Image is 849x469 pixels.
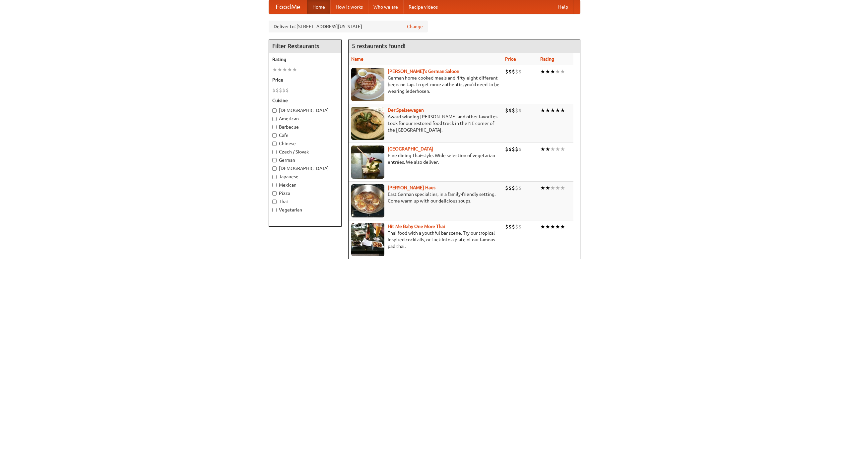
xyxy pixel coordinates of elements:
li: $ [515,146,518,153]
label: [DEMOGRAPHIC_DATA] [272,165,338,172]
li: ★ [560,184,565,192]
li: $ [518,223,522,230]
li: ★ [550,223,555,230]
li: ★ [545,68,550,75]
li: $ [518,107,522,114]
li: ★ [550,68,555,75]
li: ★ [560,107,565,114]
li: ★ [560,146,565,153]
li: $ [515,184,518,192]
li: ★ [540,146,545,153]
a: FoodMe [269,0,307,14]
input: Barbecue [272,125,277,129]
li: ★ [555,184,560,192]
p: Fine dining Thai-style. Wide selection of vegetarian entrées. We also deliver. [351,152,500,165]
a: Help [553,0,573,14]
img: satay.jpg [351,146,384,179]
li: $ [508,146,512,153]
label: Chinese [272,140,338,147]
li: $ [515,107,518,114]
li: $ [518,68,522,75]
li: ★ [555,223,560,230]
li: $ [512,223,515,230]
li: $ [505,223,508,230]
li: $ [515,68,518,75]
img: esthers.jpg [351,68,384,101]
li: $ [279,87,282,94]
li: ★ [550,184,555,192]
input: Mexican [272,183,277,187]
li: $ [518,146,522,153]
li: ★ [555,146,560,153]
label: Czech / Slovak [272,148,338,155]
li: $ [512,107,515,114]
h5: Rating [272,56,338,63]
a: Der Speisewagen [388,107,424,113]
li: $ [505,146,508,153]
li: $ [518,184,522,192]
li: $ [508,107,512,114]
li: ★ [287,66,292,73]
input: Pizza [272,191,277,196]
h5: Cuisine [272,97,338,104]
li: ★ [540,223,545,230]
a: Hit Me Baby One More Thai [388,224,445,229]
li: $ [276,87,279,94]
a: Recipe videos [403,0,443,14]
img: babythai.jpg [351,223,384,256]
img: kohlhaus.jpg [351,184,384,217]
li: $ [505,107,508,114]
input: Chinese [272,142,277,146]
li: ★ [545,184,550,192]
li: ★ [277,66,282,73]
a: [PERSON_NAME] Haus [388,185,435,190]
li: ★ [555,107,560,114]
li: ★ [550,107,555,114]
a: Home [307,0,330,14]
input: Vegetarian [272,208,277,212]
li: $ [282,87,286,94]
li: ★ [560,223,565,230]
label: Vegetarian [272,206,338,213]
label: Cafe [272,132,338,139]
label: Mexican [272,182,338,188]
li: ★ [272,66,277,73]
p: Award-winning [PERSON_NAME] and other favorites. Look for our restored food truck in the NE corne... [351,113,500,133]
ng-pluralize: 5 restaurants found! [352,43,406,49]
input: Thai [272,200,277,204]
a: How it works [330,0,368,14]
label: Thai [272,198,338,205]
input: American [272,117,277,121]
p: East German specialties, in a family-friendly setting. Come warm up with our delicious soups. [351,191,500,204]
input: Japanese [272,175,277,179]
li: $ [512,146,515,153]
a: Price [505,56,516,62]
div: Deliver to: [STREET_ADDRESS][US_STATE] [269,21,428,32]
label: German [272,157,338,163]
li: $ [286,87,289,94]
li: $ [508,223,512,230]
a: Change [407,23,423,30]
a: [GEOGRAPHIC_DATA] [388,146,433,151]
input: [DEMOGRAPHIC_DATA] [272,108,277,113]
a: Name [351,56,363,62]
p: German home-cooked meals and fifty-eight different beers on tap. To get more authentic, you'd nee... [351,75,500,94]
a: [PERSON_NAME]'s German Saloon [388,69,459,74]
h4: Filter Restaurants [269,39,341,53]
li: $ [505,68,508,75]
li: ★ [540,68,545,75]
a: Rating [540,56,554,62]
h5: Price [272,77,338,83]
label: Pizza [272,190,338,197]
p: Thai food with a youthful bar scene. Try our tropical inspired cocktails, or tuck into a plate of... [351,230,500,250]
li: $ [508,184,512,192]
li: ★ [282,66,287,73]
label: Barbecue [272,124,338,130]
img: speisewagen.jpg [351,107,384,140]
input: Cafe [272,133,277,138]
li: ★ [550,146,555,153]
input: German [272,158,277,162]
li: ★ [545,146,550,153]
